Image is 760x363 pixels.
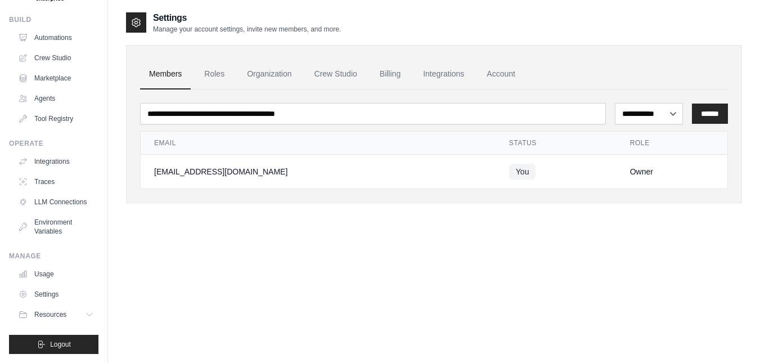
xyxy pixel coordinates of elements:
a: Billing [371,59,410,89]
a: Crew Studio [14,49,98,67]
h2: Settings [153,11,341,25]
div: Owner [630,166,714,177]
th: Role [617,132,727,155]
a: Agents [14,89,98,107]
a: Account [478,59,524,89]
span: You [509,164,536,180]
a: Marketplace [14,69,98,87]
a: Integrations [14,153,98,171]
div: Build [9,15,98,24]
div: [EMAIL_ADDRESS][DOMAIN_NAME] [154,166,482,177]
iframe: Chat Widget [704,309,760,363]
button: Resources [14,306,98,324]
a: Organization [238,59,300,89]
a: LLM Connections [14,193,98,211]
th: Status [496,132,617,155]
button: Logout [9,335,98,354]
a: Members [140,59,191,89]
a: Crew Studio [305,59,366,89]
a: Roles [195,59,233,89]
a: Settings [14,285,98,303]
a: Traces [14,173,98,191]
a: Tool Registry [14,110,98,128]
div: Manage [9,252,98,261]
a: Environment Variables [14,213,98,240]
div: Operate [9,139,98,148]
p: Manage your account settings, invite new members, and more. [153,25,341,34]
a: Automations [14,29,98,47]
span: Logout [50,340,71,349]
th: Email [141,132,496,155]
a: Usage [14,265,98,283]
span: Resources [34,310,66,319]
a: Integrations [414,59,473,89]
